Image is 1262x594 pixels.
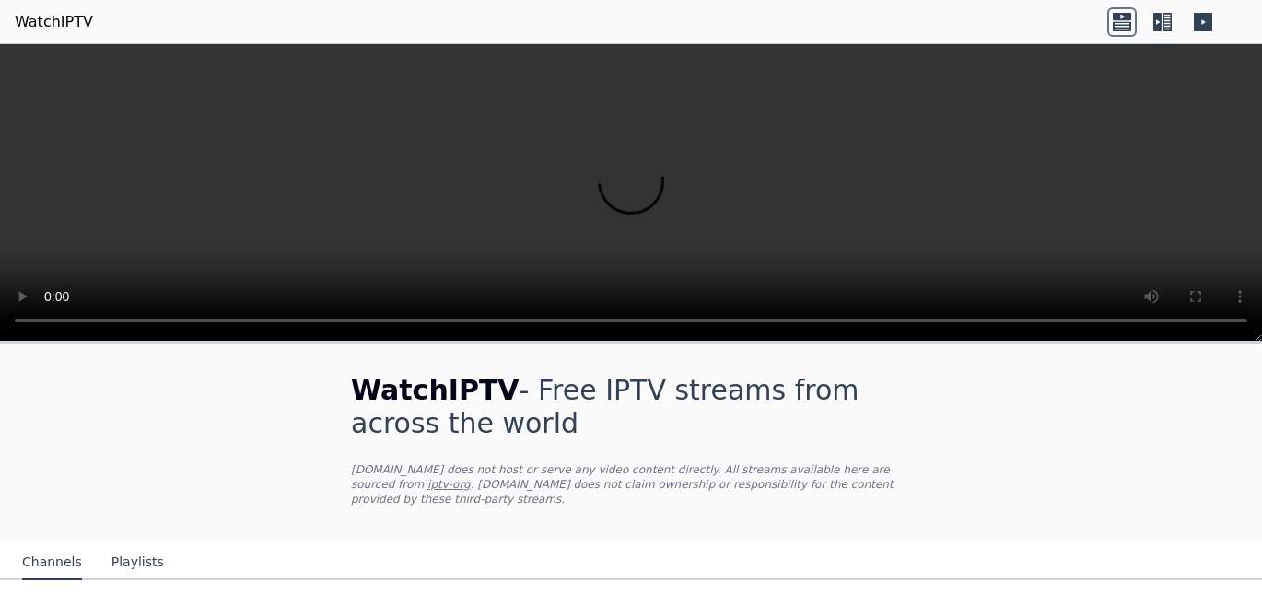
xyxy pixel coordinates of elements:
[351,374,911,440] h1: - Free IPTV streams from across the world
[427,478,471,491] a: iptv-org
[15,11,93,33] a: WatchIPTV
[111,545,164,580] button: Playlists
[22,545,82,580] button: Channels
[351,374,520,406] span: WatchIPTV
[351,462,911,507] p: [DOMAIN_NAME] does not host or serve any video content directly. All streams available here are s...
